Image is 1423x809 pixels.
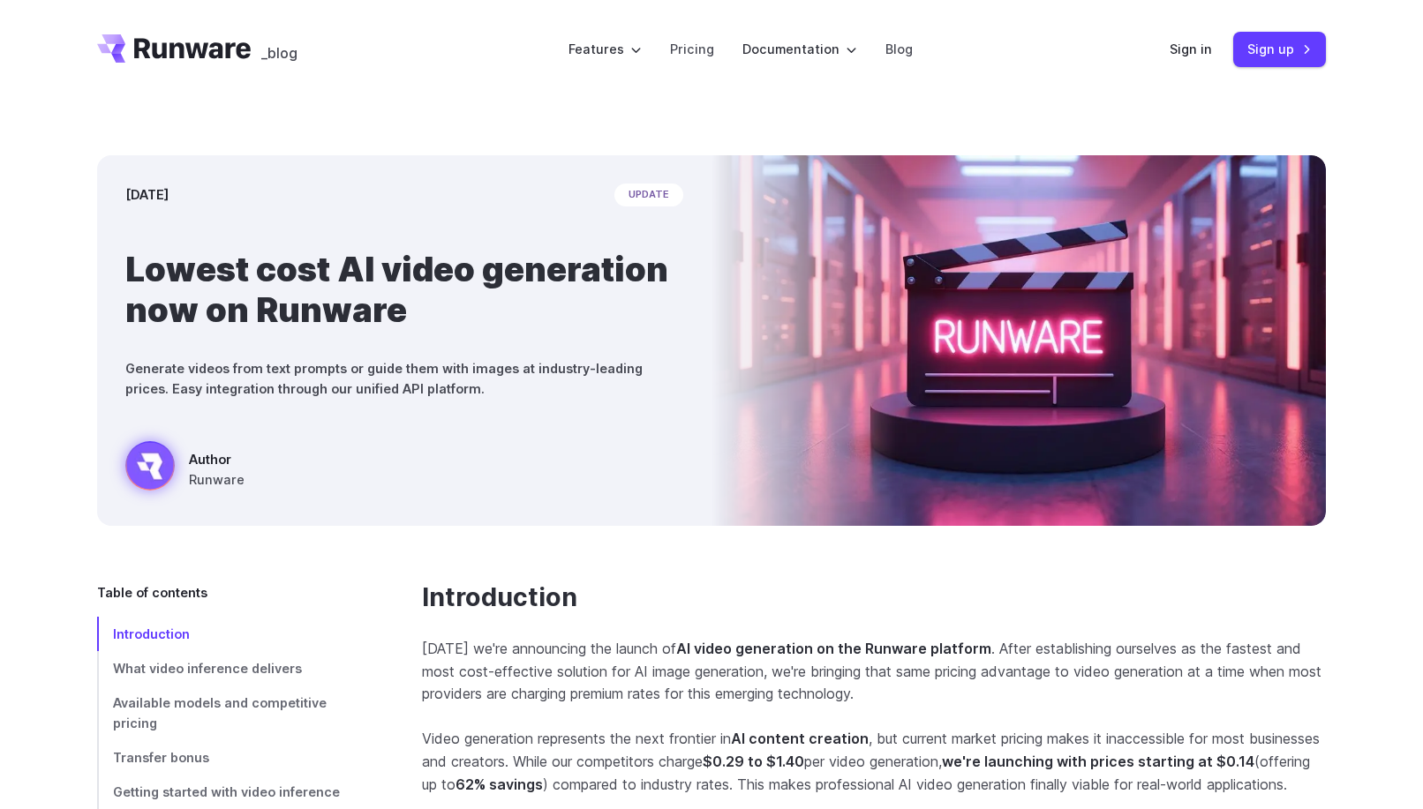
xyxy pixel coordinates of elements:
a: Transfer bonus [97,740,365,775]
span: Runware [189,469,245,490]
label: Features [568,39,642,59]
img: Neon-lit movie clapperboard with the word 'RUNWARE' in a futuristic server room [711,155,1326,526]
strong: AI video generation on the Runware platform [676,640,991,657]
span: Author [189,449,245,469]
p: Generate videos from text prompts or guide them with images at industry-leading prices. Easy inte... [125,358,683,399]
span: Getting started with video inference [113,784,340,799]
a: Introduction [97,617,365,651]
strong: AI content creation [731,730,869,747]
span: _blog [261,46,297,60]
a: What video inference delivers [97,651,365,685]
p: [DATE] we're announcing the launch of . After establishing ourselves as the fastest and most cost... [422,638,1326,706]
a: Sign up [1233,32,1326,66]
a: Sign in [1170,39,1212,59]
time: [DATE] [125,184,169,205]
a: Blog [885,39,913,59]
a: Go to / [97,34,251,63]
span: Transfer bonus [113,750,209,765]
p: Video generation represents the next frontier in , but current market pricing makes it inaccessib... [422,728,1326,796]
h1: Lowest cost AI video generation now on Runware [125,249,683,330]
strong: we're launching with prices starting at $0.14 [942,753,1254,770]
label: Documentation [742,39,857,59]
a: Getting started with video inference [97,775,365,809]
span: Table of contents [97,582,207,603]
span: Introduction [113,626,190,641]
strong: $0.29 to $1.40 [703,753,804,770]
strong: 62% savings [456,775,543,793]
span: update [614,184,683,206]
a: Available models and competitive pricing [97,685,365,740]
span: Available models and competitive pricing [113,695,327,730]
a: Pricing [670,39,714,59]
span: What video inference delivers [113,661,302,676]
a: _blog [261,34,297,63]
a: Introduction [422,582,577,613]
a: Neon-lit movie clapperboard with the word 'RUNWARE' in a futuristic server room Author Runware [125,441,245,498]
